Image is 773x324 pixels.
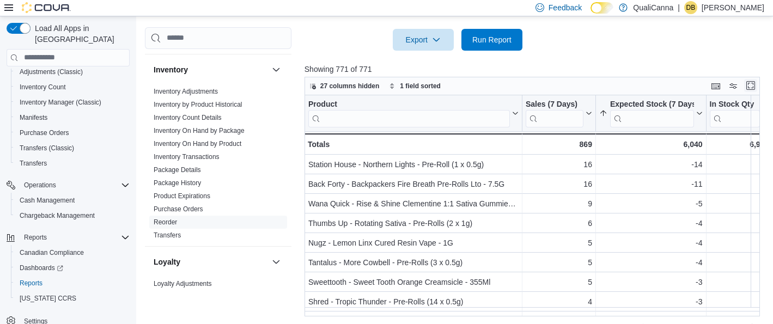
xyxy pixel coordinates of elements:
div: 6,040 [599,138,703,151]
span: Run Report [472,34,512,45]
div: Back Forty - Backpackers Fire Breath Pre-Rolls Lto - 7.5G [308,178,519,191]
button: Inventory Count [11,80,134,95]
div: 869 [526,138,592,151]
span: 1 field sorted [400,82,441,90]
button: Operations [20,179,60,192]
button: Inventory Manager (Classic) [11,95,134,110]
a: Adjustments (Classic) [15,65,87,78]
h3: Inventory [154,64,188,75]
div: 5 [709,178,769,191]
p: Showing 771 of 771 [305,64,764,75]
button: Transfers (Classic) [11,140,134,156]
a: Inventory On Hand by Product [154,140,241,148]
p: [PERSON_NAME] [702,1,764,14]
div: Thumbs Up - Rotating Sativa - Pre-Rolls (2 x 1g) [308,217,519,230]
div: 4 [709,197,769,210]
a: Inventory by Product Historical [154,101,242,108]
span: DB [686,1,696,14]
div: In Stock Qty [709,99,760,127]
div: Dallin Brenton [684,1,697,14]
div: 1 [709,236,769,249]
a: Inventory On Hand by Package [154,127,245,135]
div: Totals [308,138,519,151]
div: Nugz - Lemon Linx Cured Resin Vape - 1G [308,236,519,249]
div: -11 [599,178,703,191]
div: In Stock Qty [709,99,760,109]
a: Reorder [154,218,177,226]
a: Inventory Adjustments [154,88,218,95]
a: [US_STATE] CCRS [15,292,81,305]
a: Chargeback Management [15,209,99,222]
span: Purchase Orders [20,129,69,137]
span: Purchase Orders [15,126,130,139]
span: Reports [24,233,47,242]
span: Adjustments (Classic) [15,65,130,78]
a: Package History [154,179,201,187]
div: 6,909 [709,138,769,151]
span: Inventory Count [15,81,130,94]
button: Chargeback Management [11,208,134,223]
button: Inventory [154,64,267,75]
div: 1 [709,295,769,308]
div: 5 [526,256,592,269]
span: [US_STATE] CCRS [20,294,76,303]
button: Enter fullscreen [744,79,757,92]
img: Cova [22,2,71,13]
span: Dashboards [15,261,130,274]
span: Manifests [20,113,47,122]
div: -3 [599,276,703,289]
button: Reports [20,231,51,244]
span: Adjustments (Classic) [20,68,83,76]
h3: Loyalty [154,256,180,267]
a: Purchase Orders [154,205,203,213]
div: Station House - Northern Lights - Pre-Roll (1 x 0.5g) [308,158,519,171]
div: 6 [526,217,592,230]
div: Product [308,99,510,127]
span: 27 columns hidden [320,82,380,90]
span: Transfers [20,159,47,168]
div: Sweettooth - Sweet Tooth Orange Creamsicle - 355Ml [308,276,519,289]
a: Transfers [15,157,51,170]
button: Keyboard shortcuts [709,80,722,93]
a: Transfers (Classic) [15,142,78,155]
span: Canadian Compliance [15,246,130,259]
a: Transfers [154,231,181,239]
button: 1 field sorted [385,80,445,93]
div: 2 [709,217,769,230]
div: Inventory [145,85,291,246]
a: Dashboards [15,261,68,274]
div: Wana Quick - Rise & Shine Clementine 1:1 Sativa Gummies - 9G [308,197,519,210]
span: Export [399,29,447,51]
button: Export [393,29,454,51]
div: Shred - Tropic Thunder - Pre-Rolls (14 x 0.5g) [308,295,519,308]
button: 27 columns hidden [305,80,384,93]
span: Inventory Count [20,83,66,91]
div: 16 [526,178,592,191]
button: Canadian Compliance [11,245,134,260]
button: In Stock Qty [709,99,769,127]
span: Transfers [15,157,130,170]
button: Adjustments (Classic) [11,64,134,80]
a: Inventory Count [15,81,70,94]
button: Manifests [11,110,134,125]
div: 4 [526,295,592,308]
div: Product [308,99,510,109]
span: Chargeback Management [20,211,95,220]
span: Cash Management [20,196,75,205]
a: Cash Management [15,194,79,207]
div: -5 [599,197,703,210]
button: Reports [11,276,134,291]
div: Expected Stock (7 Days) [610,99,694,127]
div: Tantalus - More Cowbell - Pre-Rolls (3 x 0.5g) [308,256,519,269]
span: Operations [24,181,56,189]
button: Sales (7 Days) [526,99,592,127]
span: Cash Management [15,194,130,207]
a: Inventory Transactions [154,153,220,161]
a: Purchase Orders [15,126,74,139]
a: Dashboards [11,260,134,276]
button: [US_STATE] CCRS [11,291,134,306]
div: 16 [526,158,592,171]
span: Inventory Manager (Classic) [20,98,101,107]
button: Cash Management [11,193,134,208]
button: Loyalty [270,255,283,268]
